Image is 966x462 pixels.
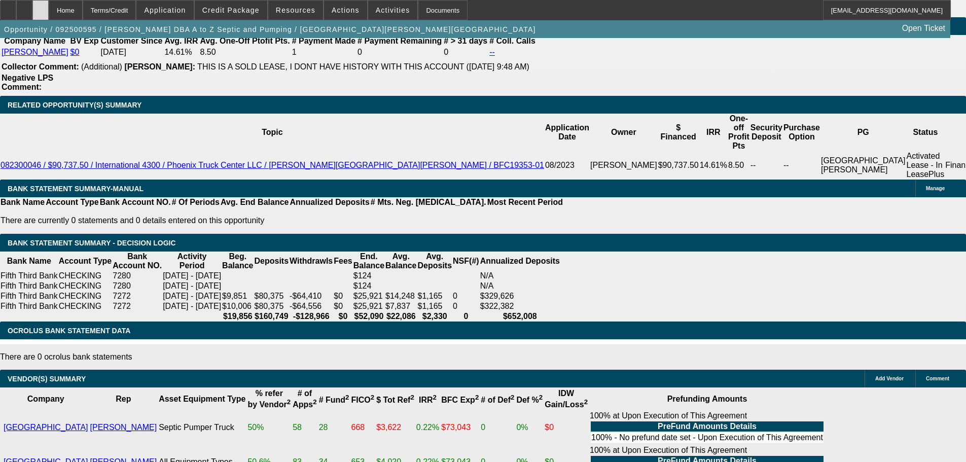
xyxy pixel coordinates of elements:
b: IRR [419,396,437,404]
span: Actions [332,6,360,14]
span: Bank Statement Summary - Decision Logic [8,239,176,247]
sup: 2 [345,394,349,401]
th: Bank Account NO. [99,197,171,207]
a: [PERSON_NAME] [2,48,68,56]
td: $0 [333,301,352,311]
div: 100% at Upon Execution of This Agreement [590,411,825,444]
button: Actions [324,1,367,20]
a: -- [489,48,495,56]
sup: 2 [511,394,514,401]
th: Application Date [545,114,590,151]
b: FICO [351,396,375,404]
th: Deposits [254,252,289,271]
sup: 2 [475,394,479,401]
button: Resources [268,1,323,20]
td: $0 [333,291,352,301]
span: BANK STATEMENT SUMMARY-MANUAL [8,185,144,193]
th: Security Deposit [750,114,783,151]
td: [PERSON_NAME] [590,151,658,180]
button: Application [136,1,193,20]
td: CHECKING [58,271,113,281]
td: $25,921 [353,301,385,311]
th: Account Type [45,197,99,207]
b: [PERSON_NAME]: [124,62,195,71]
td: 0 [480,411,515,444]
sup: 2 [371,394,374,401]
td: 0 [452,301,480,311]
td: 50% [247,411,291,444]
td: N/A [480,271,560,281]
td: $73,043 [441,411,479,444]
td: $3,622 [376,411,415,444]
b: Collector Comment: [2,62,79,71]
td: [DATE] [100,47,163,57]
b: Def % [516,396,543,404]
td: -- [783,151,820,180]
p: There are currently 0 statements and 0 details entered on this opportunity [1,216,563,225]
span: (Additional) [81,62,122,71]
th: Status [906,114,945,151]
th: $22,086 [385,311,417,322]
b: # of Def [481,396,514,404]
sup: 2 [313,398,316,406]
td: $7,837 [385,301,417,311]
th: $52,090 [353,311,385,322]
th: Annualized Deposits [480,252,560,271]
th: NSF(#) [452,252,480,271]
th: IRR [699,114,728,151]
th: Avg. End Balance [220,197,290,207]
td: Septic Pumper Truck [158,411,246,444]
th: $2,330 [417,311,452,322]
a: [PERSON_NAME] [90,423,157,432]
td: [DATE] - [DATE] [162,281,222,291]
th: Most Recent Period [487,197,563,207]
th: Owner [590,114,658,151]
td: 0 [452,291,480,301]
b: PreFund Amounts Details [658,422,757,431]
b: BFC Exp [441,396,479,404]
td: -$64,410 [289,291,333,301]
b: # of Apps [293,389,316,409]
td: 7280 [112,281,162,291]
th: Avg. Deposits [417,252,452,271]
td: 7272 [112,301,162,311]
th: Activity Period [162,252,222,271]
span: VENDOR(S) SUMMARY [8,375,86,383]
td: 668 [351,411,375,444]
td: 0.22% [416,411,440,444]
td: $25,921 [353,291,385,301]
td: 7272 [112,291,162,301]
th: Beg. Balance [222,252,254,271]
th: Account Type [58,252,113,271]
th: 0 [452,311,480,322]
td: $0 [544,411,588,444]
th: One-off Profit Pts [728,114,750,151]
b: Asset Equipment Type [159,395,245,403]
a: 082300046 / $90,737.50 / International 4300 / Phoenix Truck Center LLC / [PERSON_NAME][GEOGRAPHIC... [1,161,544,169]
span: RELATED OPPORTUNITY(S) SUMMARY [8,101,141,109]
span: Activities [376,6,410,14]
div: $329,626 [480,292,560,301]
td: $80,375 [254,291,289,301]
th: PG [820,114,906,151]
td: 8.50 [728,151,750,180]
th: $652,008 [480,311,560,322]
span: Credit Package [202,6,260,14]
td: N/A [480,281,560,291]
td: 7280 [112,271,162,281]
td: CHECKING [58,291,113,301]
td: $90,737.50 [658,151,699,180]
div: $322,382 [480,302,560,311]
td: [DATE] - [DATE] [162,271,222,281]
th: $19,856 [222,311,254,322]
td: 08/2023 [545,151,590,180]
b: Rep [116,395,131,403]
td: $9,851 [222,291,254,301]
td: -$64,556 [289,301,333,311]
th: $ Financed [658,114,699,151]
a: Open Ticket [898,20,949,37]
td: 1 [292,47,356,57]
td: 28 [318,411,350,444]
td: 58 [292,411,317,444]
td: CHECKING [58,281,113,291]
